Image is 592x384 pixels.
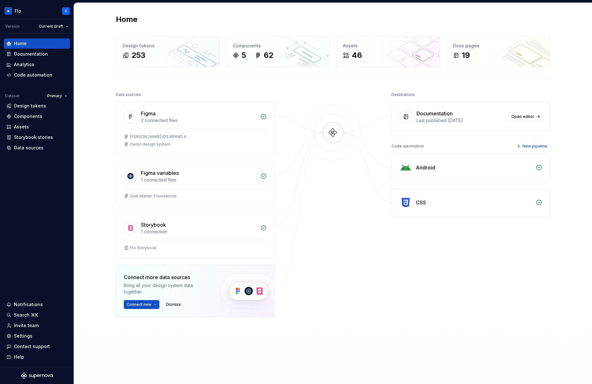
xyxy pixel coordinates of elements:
[116,90,141,99] div: Data sources
[4,143,70,153] a: Data sources
[5,24,20,29] div: Version
[4,59,70,70] a: Analytics
[14,145,43,151] div: Data sources
[264,50,273,60] div: 62
[131,50,145,60] div: 253
[416,117,505,124] div: Last published [DATE]
[14,134,53,141] div: Storybook stories
[141,117,256,124] div: 2 connected files
[4,49,70,59] a: Documentation
[453,43,543,49] div: Docs pages
[116,161,275,207] a: Figma variables1 connected filesDark Matter: Foundations
[4,132,70,142] a: Storybook stories
[39,24,63,29] span: Current draft
[141,169,179,177] div: Figma variables
[14,103,46,109] div: Design tokens
[116,36,220,67] a: Design tokens253
[416,110,453,117] div: Documentation
[391,142,424,151] div: Code automation
[4,341,70,352] button: Contact support
[141,110,156,117] div: Figma
[15,8,21,14] div: Flo
[130,134,186,139] div: [PERSON_NAME] IDS BRAND A
[116,14,137,24] h2: Home
[116,102,275,155] a: Figma2 connected files[PERSON_NAME] IDS BRAND ADemo design system
[14,312,38,318] div: Search ⌘K
[163,300,184,309] button: Dismiss
[511,114,534,119] span: Open editor
[14,72,52,78] div: Code automation
[352,50,362,60] div: 46
[233,43,323,49] div: Components
[166,302,181,307] span: Dismiss
[141,229,256,235] div: 1 connection
[14,343,50,350] div: Contact support
[4,101,70,111] a: Design tokens
[14,113,42,120] div: Components
[1,4,72,18] button: FloF
[127,302,151,307] span: Connect new
[47,93,62,99] span: Primary
[242,50,246,60] div: 5
[4,352,70,362] button: Help
[462,50,470,60] div: 19
[130,194,177,199] div: Dark Matter: Foundations
[509,112,542,121] a: Open editor
[124,300,159,309] button: Connect new
[4,38,70,49] a: Home
[4,122,70,132] a: Assets
[36,22,71,31] button: Current draft
[446,36,550,67] a: Docs pages19
[4,331,70,341] a: Settings
[14,61,34,68] div: Analytics
[130,245,156,250] div: Flo Storybook
[416,164,435,171] div: Android
[515,142,550,151] button: New pipeline
[5,93,20,99] div: Dataset
[522,144,547,149] span: New pipeline
[116,213,275,258] a: Storybook1 connectionFlo Storybook
[4,320,70,331] a: Invite team
[14,124,29,130] div: Assets
[44,92,70,100] button: Primary
[141,221,166,229] div: Storybook
[4,299,70,310] button: Notifications
[4,111,70,121] a: Components
[14,322,39,329] div: Invite team
[14,40,27,47] div: Home
[14,354,24,360] div: Help
[124,273,210,281] div: Connect more data sources
[4,7,12,15] img: 049812b6-2877-400d-9dc9-987621144c16.png
[4,70,70,80] a: Code automation
[21,373,53,379] svg: Supernova Logo
[14,301,43,308] div: Notifications
[336,36,440,67] a: Assets46
[4,310,70,320] button: Search ⌘K
[226,36,330,67] a: Components562
[123,43,213,49] div: Design tokens
[416,199,426,206] div: CSS
[14,333,32,339] div: Settings
[391,90,415,99] div: Destinations
[343,43,433,49] div: Assets
[141,177,256,183] div: 1 connected files
[130,142,170,147] div: Demo design system
[124,282,210,295] div: Bring all your design system data together.
[65,9,67,14] div: F
[14,51,48,57] div: Documentation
